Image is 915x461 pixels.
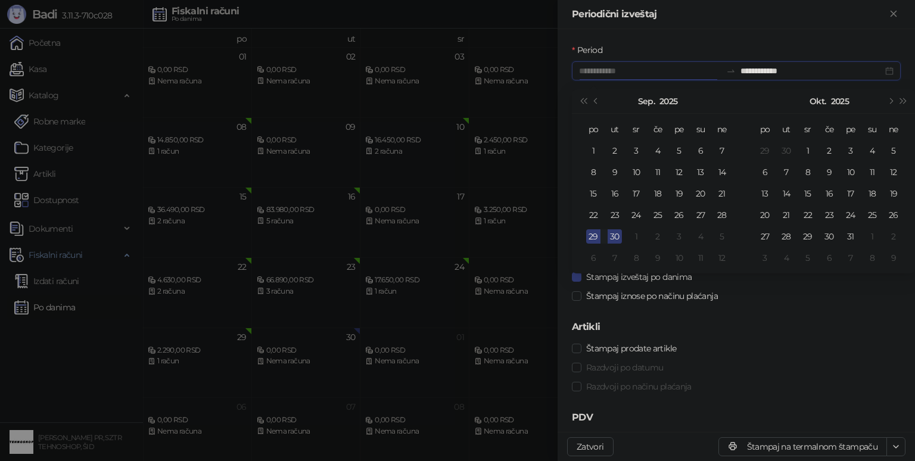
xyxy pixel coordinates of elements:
[629,208,643,222] div: 24
[586,251,600,265] div: 6
[690,183,711,204] td: 2025-09-20
[604,140,625,161] td: 2025-09-02
[801,186,815,201] div: 15
[711,226,733,247] td: 2025-10-05
[651,229,665,244] div: 2
[668,119,690,140] th: pe
[861,183,883,204] td: 2025-10-18
[883,247,904,269] td: 2025-11-09
[659,89,677,113] button: Izaberi godinu
[758,208,772,222] div: 20
[629,144,643,158] div: 3
[581,342,681,355] span: Štampaj prodate artikle
[883,204,904,226] td: 2025-10-26
[758,186,772,201] div: 13
[844,251,858,265] div: 7
[886,229,901,244] div: 2
[583,247,604,269] td: 2025-10-06
[608,165,622,179] div: 9
[647,119,668,140] th: če
[822,144,836,158] div: 2
[651,208,665,222] div: 25
[690,204,711,226] td: 2025-09-27
[651,144,665,158] div: 4
[647,204,668,226] td: 2025-09-25
[583,204,604,226] td: 2025-09-22
[886,144,901,158] div: 5
[844,186,858,201] div: 17
[844,165,858,179] div: 10
[797,183,818,204] td: 2025-10-15
[625,226,647,247] td: 2025-10-01
[577,89,590,113] button: Prethodna godina (Control + left)
[572,410,901,425] h5: PDV
[818,247,840,269] td: 2025-11-06
[776,247,797,269] td: 2025-11-04
[840,119,861,140] th: pe
[711,247,733,269] td: 2025-10-12
[818,119,840,140] th: če
[801,144,815,158] div: 1
[581,380,696,393] span: Razdvoji po načinu plaćanja
[711,119,733,140] th: ne
[629,251,643,265] div: 8
[840,204,861,226] td: 2025-10-24
[718,437,887,456] button: Štampaj na termalnom štampaču
[672,229,686,244] div: 3
[779,208,793,222] div: 21
[818,226,840,247] td: 2025-10-30
[758,251,772,265] div: 3
[758,144,772,158] div: 29
[668,226,690,247] td: 2025-10-03
[754,183,776,204] td: 2025-10-13
[651,165,665,179] div: 11
[844,208,858,222] div: 24
[711,204,733,226] td: 2025-09-28
[690,247,711,269] td: 2025-10-11
[604,119,625,140] th: ut
[647,140,668,161] td: 2025-09-04
[608,208,622,222] div: 23
[883,161,904,183] td: 2025-10-12
[797,140,818,161] td: 2025-10-01
[883,140,904,161] td: 2025-10-05
[668,247,690,269] td: 2025-10-10
[638,89,655,113] button: Izaberi mesec
[693,144,708,158] div: 6
[779,251,793,265] div: 4
[844,144,858,158] div: 3
[883,89,897,113] button: Sledeći mesec (PageDown)
[886,186,901,201] div: 19
[818,204,840,226] td: 2025-10-23
[629,165,643,179] div: 10
[822,208,836,222] div: 23
[844,229,858,244] div: 31
[840,226,861,247] td: 2025-10-31
[797,204,818,226] td: 2025-10-22
[690,161,711,183] td: 2025-09-13
[822,229,836,244] div: 30
[672,208,686,222] div: 26
[754,226,776,247] td: 2025-10-27
[567,437,614,456] button: Zatvori
[608,144,622,158] div: 2
[840,161,861,183] td: 2025-10-10
[886,7,901,21] button: Zatvori
[715,186,729,201] div: 21
[711,161,733,183] td: 2025-09-14
[583,226,604,247] td: 2025-09-29
[672,186,686,201] div: 19
[886,165,901,179] div: 12
[586,186,600,201] div: 15
[693,208,708,222] div: 27
[693,186,708,201] div: 20
[840,247,861,269] td: 2025-11-07
[672,165,686,179] div: 12
[776,204,797,226] td: 2025-10-21
[668,183,690,204] td: 2025-09-19
[801,208,815,222] div: 22
[629,186,643,201] div: 17
[797,226,818,247] td: 2025-10-29
[690,119,711,140] th: su
[818,140,840,161] td: 2025-10-02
